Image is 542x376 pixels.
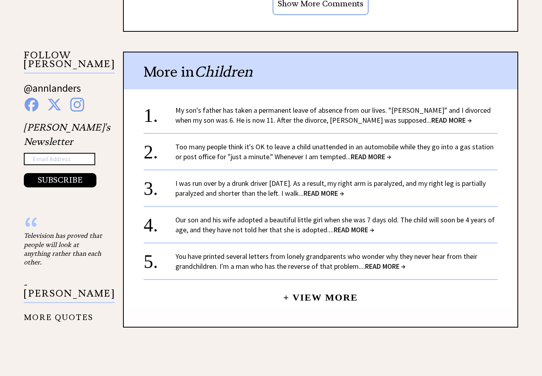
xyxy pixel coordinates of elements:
img: x%20blue.png [47,98,62,112]
div: 1. [144,105,175,120]
span: READ MORE → [304,189,344,198]
div: 2. [144,142,175,156]
span: READ MORE → [365,262,406,271]
a: MORE QUOTES [24,307,93,322]
button: SUBSCRIBE [24,173,96,187]
input: Email Address [24,153,95,166]
span: READ MORE → [351,152,391,161]
img: facebook%20blue.png [25,98,38,112]
div: 4. [144,215,175,229]
a: You have printed several letters from lonely grandparents who wonder why they never hear from the... [175,252,477,271]
a: + View More [283,285,358,303]
img: instagram%20blue.png [70,98,84,112]
div: Television has proved that people will look at anything rather than each other. [24,231,103,267]
a: @annlanders [24,81,81,102]
div: [PERSON_NAME]'s Newsletter [24,120,110,188]
span: READ MORE → [431,116,472,125]
div: 5. [144,251,175,266]
a: Too many people think it's OK to leave a child unattended in an automobile while they go into a g... [175,142,494,161]
p: FOLLOW [PERSON_NAME] [24,51,115,73]
div: More in [124,52,517,89]
span: READ MORE → [334,225,374,234]
span: Children [194,63,253,81]
div: “ [24,223,103,231]
a: I was run over by a drunk driver [DATE]. As a result, my right arm is paralyzed, and my right leg... [175,179,486,198]
a: My son's father has taken a permanent leave of absence from our lives. "[PERSON_NAME]" and I divo... [175,106,491,125]
a: Our son and his wife adopted a beautiful little girl when she was 7 days old. The child will soon... [175,215,495,234]
p: - [PERSON_NAME] [24,280,115,303]
div: 3. [144,178,175,193]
